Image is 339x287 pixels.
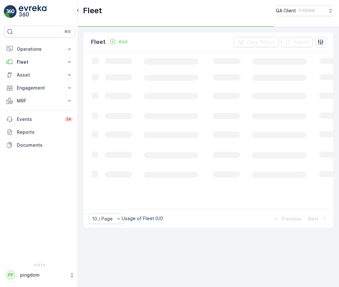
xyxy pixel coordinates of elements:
[17,142,73,148] p: Documents
[107,38,130,46] button: Add
[294,39,309,45] p: Export
[4,56,75,69] button: Fleet
[4,43,75,56] button: Operations
[276,5,334,16] button: QA Client(+03:00)
[17,46,62,52] p: Operations
[20,272,66,278] p: pingdom
[4,263,75,267] span: v 1.51.0
[122,215,163,222] p: Usage of Fleet : 0/0
[234,37,279,47] button: Clear Filters
[17,116,61,122] p: Events
[4,113,75,126] a: Events34
[91,37,106,47] p: Fleet
[281,37,313,47] button: Export
[17,85,62,91] p: Engagement
[4,126,75,139] a: Reports
[4,139,75,152] a: Documents
[307,215,328,223] button: Next
[4,94,75,107] button: MRF
[19,5,46,18] img: logo_light-DOdMpM7g.png
[4,268,75,282] button: PPpingdom
[17,59,62,65] p: Fleet
[276,7,296,14] p: QA Client
[17,129,73,135] p: Reports
[17,72,62,78] p: Asset
[247,39,275,45] p: Clear Filters
[64,29,71,34] p: ⌘B
[4,81,75,94] button: Engagement
[4,69,75,81] button: Asset
[308,216,319,222] p: Next
[118,38,128,45] p: Add
[299,8,315,13] p: ( +03:00 )
[17,98,62,104] p: MRF
[5,270,16,280] div: PP
[282,216,302,222] p: Previous
[4,5,17,18] img: logo
[83,5,102,16] p: Fleet
[66,117,71,122] p: 34
[272,215,302,223] button: Previous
